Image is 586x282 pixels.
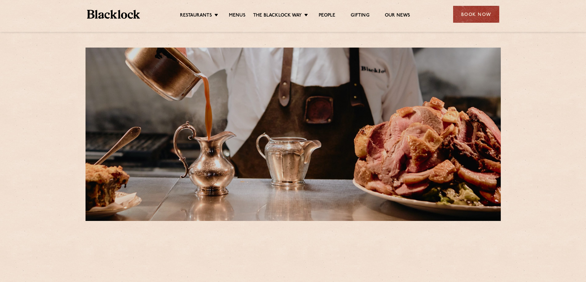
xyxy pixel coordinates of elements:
a: Our News [385,13,410,19]
a: People [319,13,335,19]
a: The Blacklock Way [253,13,302,19]
a: Gifting [351,13,369,19]
img: BL_Textured_Logo-footer-cropped.svg [87,10,140,19]
a: Restaurants [180,13,212,19]
a: Menus [229,13,245,19]
div: Book Now [453,6,499,23]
